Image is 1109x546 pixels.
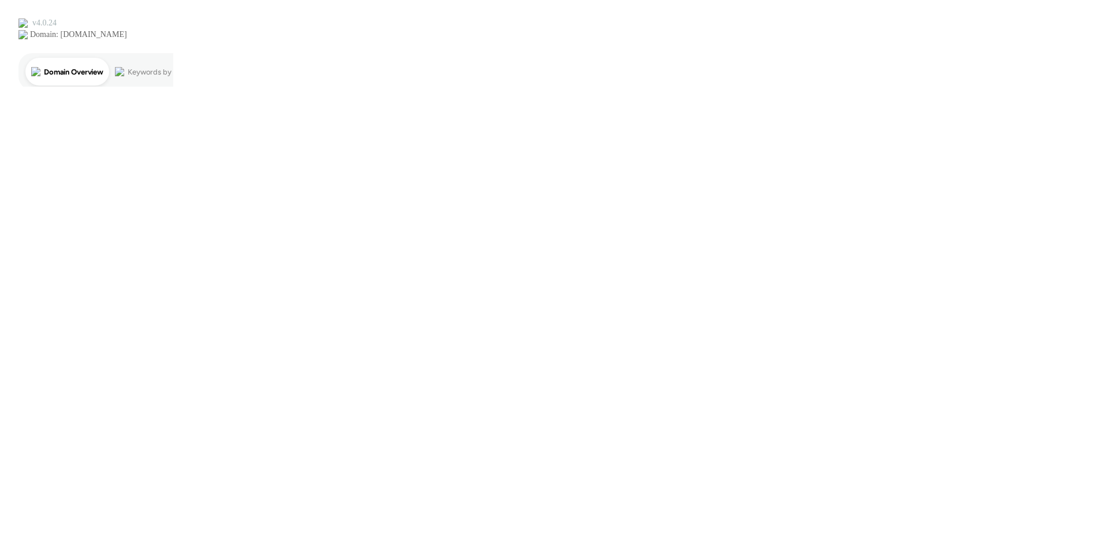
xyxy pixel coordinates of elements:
img: tab_domain_overview_orange.svg [31,67,40,76]
div: Domain Overview [44,68,103,76]
img: logo_orange.svg [18,18,28,28]
div: Domain: [DOMAIN_NAME] [30,30,127,39]
div: Keywords by Traffic [128,68,195,76]
div: v 4.0.24 [32,18,57,28]
img: website_grey.svg [18,30,28,39]
img: tab_keywords_by_traffic_grey.svg [115,67,124,76]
